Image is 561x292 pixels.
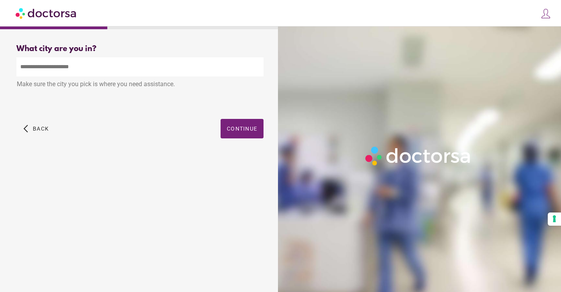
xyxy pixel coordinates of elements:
[33,126,49,132] span: Back
[540,8,551,19] img: icons8-customer-100.png
[20,119,52,138] button: arrow_back_ios Back
[16,4,77,22] img: Doctorsa.com
[16,76,264,94] div: Make sure the city you pick is where you need assistance.
[16,44,264,53] div: What city are you in?
[221,119,264,138] button: Continue
[362,143,474,168] img: Logo-Doctorsa-trans-White-partial-flat.png
[227,126,257,132] span: Continue
[548,212,561,226] button: Your consent preferences for tracking technologies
